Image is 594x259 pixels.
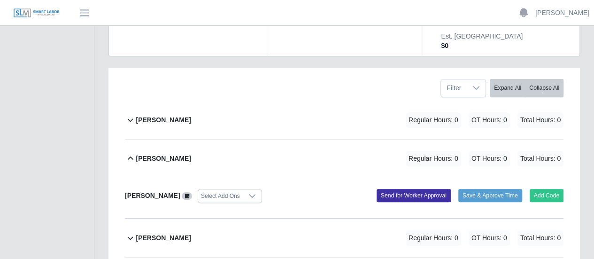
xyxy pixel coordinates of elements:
[469,151,510,166] span: OT Hours: 0
[406,230,461,246] span: Regular Hours: 0
[469,112,510,128] span: OT Hours: 0
[136,154,191,164] b: [PERSON_NAME]
[441,41,523,50] dd: $0
[125,101,563,139] button: [PERSON_NAME] Regular Hours: 0 OT Hours: 0 Total Hours: 0
[136,115,191,125] b: [PERSON_NAME]
[13,8,60,18] img: SLM Logo
[469,230,510,246] span: OT Hours: 0
[525,79,563,97] button: Collapse All
[182,192,192,199] a: View/Edit Notes
[406,151,461,166] span: Regular Hours: 0
[125,140,563,178] button: [PERSON_NAME] Regular Hours: 0 OT Hours: 0 Total Hours: 0
[535,8,589,18] a: [PERSON_NAME]
[125,219,563,257] button: [PERSON_NAME] Regular Hours: 0 OT Hours: 0 Total Hours: 0
[125,192,180,199] b: [PERSON_NAME]
[198,189,243,203] div: Select Add Ons
[136,233,191,243] b: [PERSON_NAME]
[377,189,451,202] button: Send for Worker Approval
[490,79,563,97] div: bulk actions
[406,112,461,128] span: Regular Hours: 0
[441,31,523,41] dt: Est. [GEOGRAPHIC_DATA]
[490,79,525,97] button: Expand All
[517,230,563,246] span: Total Hours: 0
[530,189,564,202] button: Add Code
[517,112,563,128] span: Total Hours: 0
[441,79,467,97] span: Filter
[517,151,563,166] span: Total Hours: 0
[458,189,522,202] button: Save & Approve Time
